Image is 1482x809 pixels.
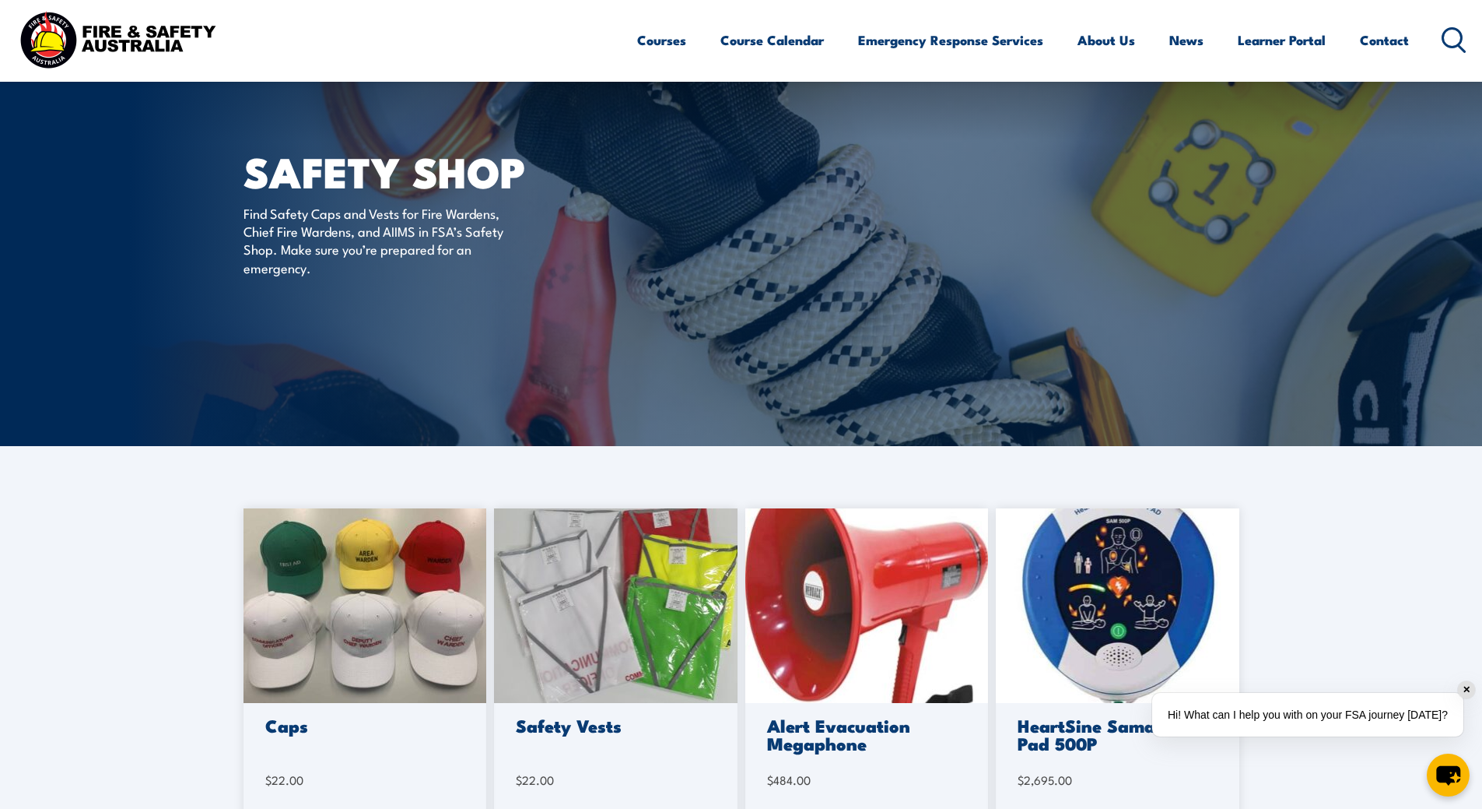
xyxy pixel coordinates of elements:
bdi: 2,695.00 [1018,772,1072,788]
bdi: 484.00 [767,772,811,788]
img: 500.jpg [996,508,1239,703]
a: Emergency Response Services [858,19,1043,61]
div: ✕ [1458,681,1475,698]
img: 20230220_093531-scaled-1.jpg [494,508,737,703]
h3: Safety Vests [516,716,711,734]
a: Learner Portal [1238,19,1326,61]
h1: SAFETY SHOP [243,153,628,189]
a: News [1169,19,1203,61]
a: Courses [637,19,686,61]
bdi: 22.00 [516,772,554,788]
h3: Caps [265,716,461,734]
span: $ [265,772,272,788]
img: caps-scaled-1.jpg [243,508,487,703]
h3: HeartSine Samaritan Pad 500P [1018,716,1213,752]
a: Course Calendar [720,19,824,61]
span: $ [1018,772,1024,788]
p: Find Safety Caps and Vests for Fire Wardens, Chief Fire Wardens, and AIIMS in FSA’s Safety Shop. ... [243,204,527,277]
a: Contact [1360,19,1409,61]
span: $ [516,772,522,788]
h3: Alert Evacuation Megaphone [767,716,962,752]
div: Hi! What can I help you with on your FSA journey [DATE]? [1152,693,1463,737]
button: chat-button [1427,754,1470,797]
span: $ [767,772,773,788]
a: About Us [1077,19,1135,61]
img: megaphone-1.jpg [745,508,989,703]
bdi: 22.00 [265,772,303,788]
